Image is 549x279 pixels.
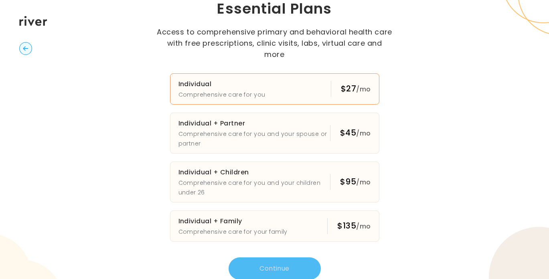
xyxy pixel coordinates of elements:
span: /mo [356,222,371,231]
p: Comprehensive care for you and your spouse or partner [178,129,330,148]
p: Comprehensive care for you and your children under 26 [178,178,330,197]
h3: Individual + Partner [178,118,330,129]
div: $45 [340,127,371,139]
p: Comprehensive care for you [178,90,265,99]
div: $27 [341,83,371,95]
h3: Individual + Family [178,216,288,227]
span: /mo [356,85,371,94]
button: Individual + PartnerComprehensive care for you and your spouse or partner$45/mo [170,113,379,154]
p: Comprehensive care for your family [178,227,288,237]
h3: Individual + Children [178,167,330,178]
button: Individual + ChildrenComprehensive care for you and your children under 26$95/mo [170,162,379,202]
span: /mo [356,178,371,187]
h3: Individual [178,79,265,90]
button: IndividualComprehensive care for you$27/mo [170,73,379,105]
span: /mo [356,129,371,138]
div: $135 [337,220,371,232]
div: $95 [340,176,371,188]
p: Access to comprehensive primary and behavioral health care with free prescriptions, clinic visits... [156,26,393,60]
button: Individual + FamilyComprehensive care for your family$135/mo [170,210,379,242]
